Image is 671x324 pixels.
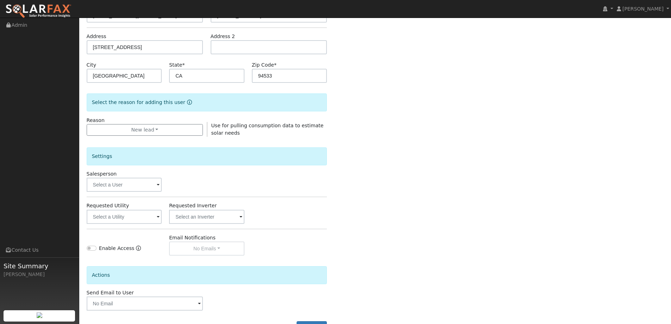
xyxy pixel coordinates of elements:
[169,202,217,209] label: Requested Inverter
[87,210,162,224] input: Select a Utility
[185,99,192,105] a: Reason for new user
[87,297,203,311] input: No Email
[37,312,42,318] img: retrieve
[87,289,134,297] label: Send Email to User
[169,234,216,242] label: Email Notifications
[87,170,117,178] label: Salesperson
[5,4,72,19] img: SolarFax
[252,61,277,69] label: Zip Code
[182,62,185,68] span: Required
[4,261,75,271] span: Site Summary
[87,117,105,124] label: Reason
[87,178,162,192] input: Select a User
[87,33,106,40] label: Address
[87,124,203,136] button: New lead
[622,6,664,12] span: [PERSON_NAME]
[136,245,141,256] a: Enable Access
[211,33,235,40] label: Address 2
[4,271,75,278] div: [PERSON_NAME]
[87,266,327,284] div: Actions
[87,147,327,165] div: Settings
[274,62,277,68] span: Required
[99,245,135,252] label: Enable Access
[169,210,244,224] input: Select an Inverter
[87,93,327,111] div: Select the reason for adding this user
[87,61,97,69] label: City
[87,202,129,209] label: Requested Utility
[211,123,324,136] span: Use for pulling consumption data to estimate solar needs
[169,61,185,69] label: State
